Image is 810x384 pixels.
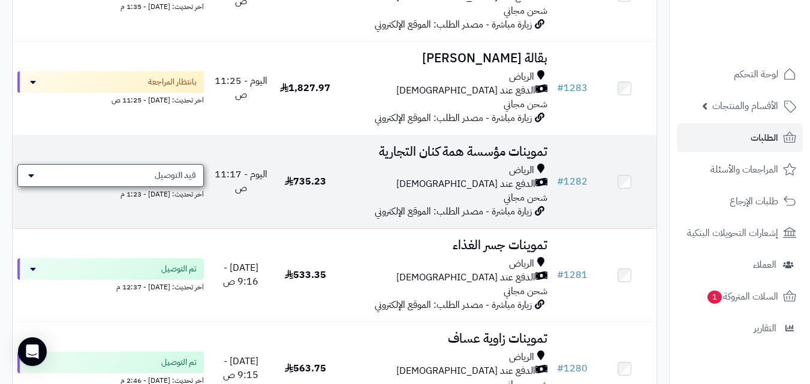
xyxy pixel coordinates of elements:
a: #1283 [557,81,588,95]
a: طلبات الإرجاع [677,187,803,216]
span: زيارة مباشرة - مصدر الطلب: الموقع الإلكتروني [375,298,532,312]
a: إشعارات التحويلات البنكية [677,219,803,247]
span: زيارة مباشرة - مصدر الطلب: الموقع الإلكتروني [375,111,532,125]
a: #1282 [557,174,588,189]
a: العملاء [677,250,803,279]
div: اخر تحديث: [DATE] - 12:37 م [17,280,204,292]
span: الأقسام والمنتجات [712,98,778,114]
span: الدفع عند [DEMOGRAPHIC_DATA] [396,364,535,378]
span: زيارة مباشرة - مصدر الطلب: الموقع الإلكتروني [375,17,532,32]
span: شحن مجاني [504,284,547,298]
span: الرياض [509,350,534,364]
span: تم التوصيل [161,356,197,368]
a: التقارير [677,314,803,343]
span: الدفع عند [DEMOGRAPHIC_DATA] [396,177,535,191]
span: طلبات الإرجاع [730,193,778,210]
img: logo-2.png [728,34,799,59]
span: # [557,361,564,376]
span: الرياض [509,257,534,271]
span: [DATE] - 9:16 ص [223,261,258,289]
span: المراجعات والأسئلة [710,161,778,178]
span: الرياض [509,164,534,177]
h3: تموينات جسر الغذاء [342,238,547,252]
span: الدفع عند [DEMOGRAPHIC_DATA] [396,271,535,285]
span: شحن مجاني [504,191,547,205]
span: اليوم - 11:25 ص [215,74,267,102]
span: 735.23 [285,174,326,189]
span: 533.35 [285,268,326,282]
span: بانتظار المراجعة [148,76,197,88]
div: اخر تحديث: [DATE] - 11:25 ص [17,93,204,105]
span: السلات المتروكة [706,288,778,305]
span: الطلبات [751,129,778,146]
span: العملاء [753,256,776,273]
span: 1 [707,291,722,304]
span: # [557,268,564,282]
span: قيد التوصيل [155,170,196,182]
a: لوحة التحكم [677,60,803,89]
h3: تموينات مؤسسة همة كنان التجارية [342,145,547,159]
span: لوحة التحكم [734,66,778,83]
span: تم التوصيل [161,263,197,275]
span: # [557,81,564,95]
span: 1,827.97 [280,81,330,95]
a: #1280 [557,361,588,376]
div: اخر تحديث: [DATE] - 1:23 م [17,187,204,199]
span: التقارير [754,320,776,337]
span: شحن مجاني [504,97,547,111]
a: السلات المتروكة1 [677,282,803,311]
span: الدفع عند [DEMOGRAPHIC_DATA] [396,84,535,98]
a: #1281 [557,268,588,282]
span: زيارة مباشرة - مصدر الطلب: الموقع الإلكتروني [375,204,532,219]
span: إشعارات التحويلات البنكية [687,225,778,241]
span: اليوم - 11:17 ص [215,167,267,195]
span: شحن مجاني [504,4,547,18]
span: # [557,174,564,189]
div: Open Intercom Messenger [18,337,47,366]
a: المراجعات والأسئلة [677,155,803,184]
h3: بقالة [PERSON_NAME] [342,52,547,65]
a: الطلبات [677,123,803,152]
span: الرياض [509,70,534,84]
span: 563.75 [285,361,326,376]
span: [DATE] - 9:15 ص [223,354,258,382]
h3: تموينات زاوية عساف [342,332,547,346]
